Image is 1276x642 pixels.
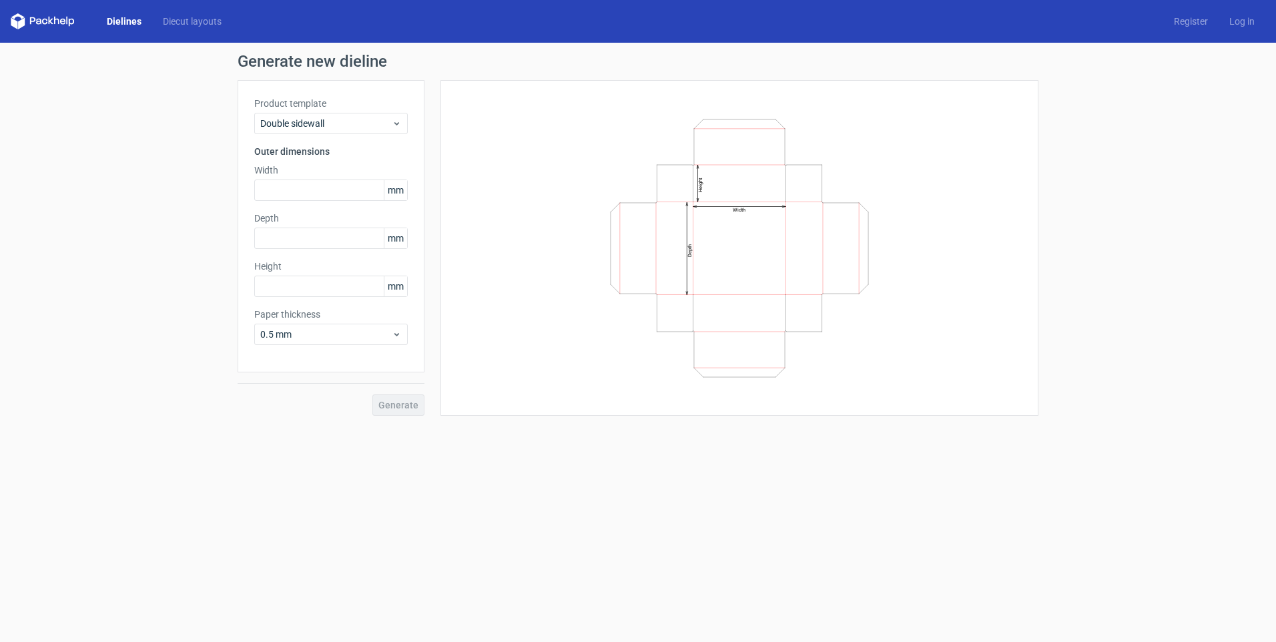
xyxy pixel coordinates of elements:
a: Log in [1219,15,1265,28]
span: mm [384,228,407,248]
text: Height [697,178,703,192]
span: Double sidewall [260,117,392,130]
label: Height [254,260,408,273]
label: Depth [254,212,408,225]
text: Width [733,207,745,213]
label: Width [254,164,408,177]
h3: Outer dimensions [254,145,408,158]
a: Diecut layouts [152,15,232,28]
span: mm [384,276,407,296]
span: mm [384,180,407,200]
a: Register [1163,15,1219,28]
label: Paper thickness [254,308,408,321]
text: Depth [687,244,693,256]
label: Product template [254,97,408,110]
a: Dielines [96,15,152,28]
h1: Generate new dieline [238,53,1038,69]
span: 0.5 mm [260,328,392,341]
